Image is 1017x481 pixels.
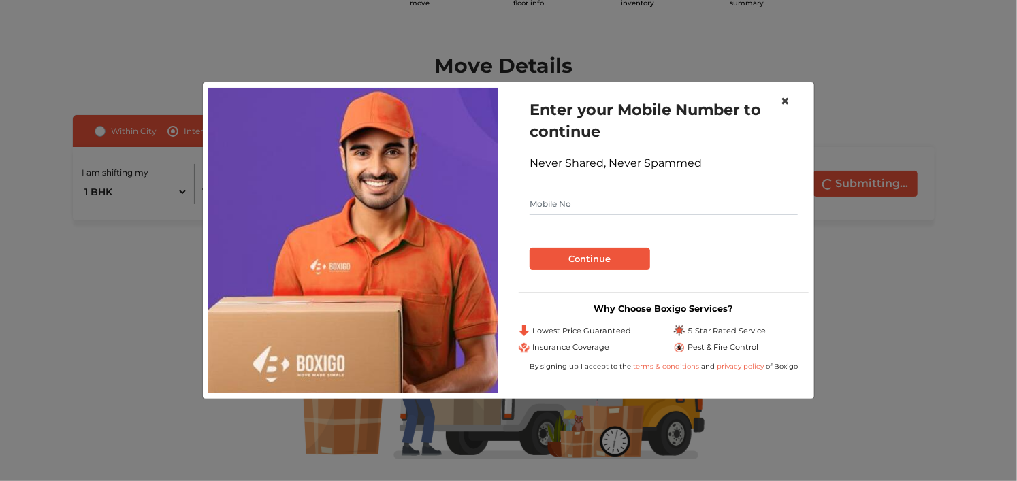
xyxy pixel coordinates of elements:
[715,362,766,371] a: privacy policy
[633,362,701,371] a: terms & conditions
[519,303,809,314] h3: Why Choose Boxigo Services?
[688,325,766,337] span: 5 Star Rated Service
[688,342,758,353] span: Pest & Fire Control
[530,155,798,171] div: Never Shared, Never Spammed
[530,99,798,142] h1: Enter your Mobile Number to continue
[530,248,650,271] button: Continue
[769,82,801,120] button: Close
[530,193,798,215] input: Mobile No
[780,91,790,111] span: ×
[532,342,609,353] span: Insurance Coverage
[519,361,809,371] div: By signing up I accept to the and of Boxigo
[208,88,498,393] img: relocation-img
[532,325,631,337] span: Lowest Price Guaranteed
